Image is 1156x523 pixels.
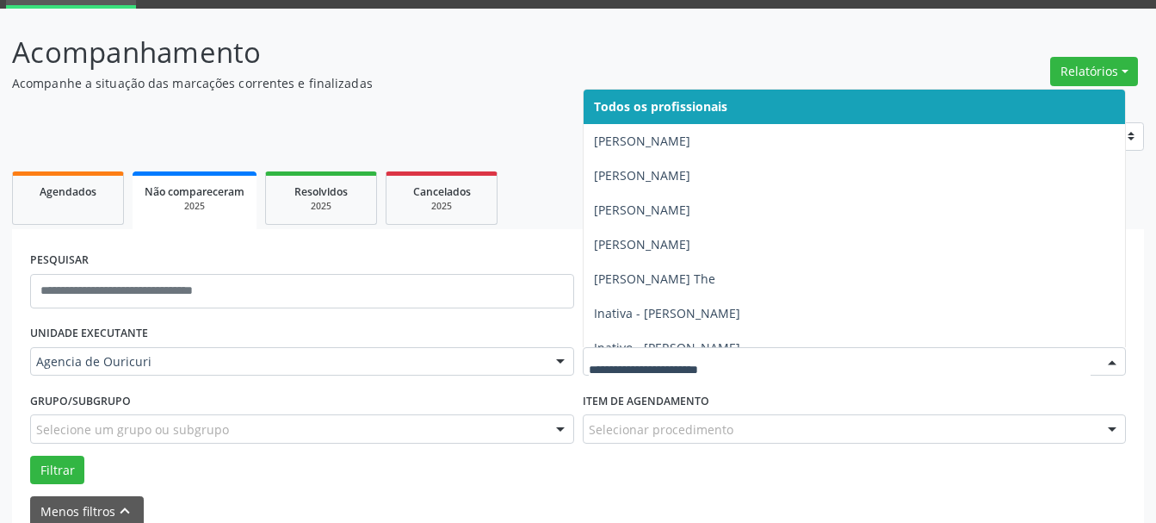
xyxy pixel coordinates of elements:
span: [PERSON_NAME] [594,167,690,184]
div: 2025 [278,200,364,213]
label: UNIDADE EXECUTANTE [30,321,148,347]
span: Inativo - [PERSON_NAME] [594,339,740,356]
span: [PERSON_NAME] [594,133,690,149]
span: [PERSON_NAME] [594,236,690,252]
p: Acompanhamento [12,31,805,74]
label: Item de agendamento [583,388,709,414]
div: 2025 [399,200,485,213]
div: 2025 [145,200,244,213]
span: [PERSON_NAME] [594,202,690,218]
span: Resolvidos [294,184,348,199]
span: Inativa - [PERSON_NAME] [594,305,740,321]
span: Todos os profissionais [594,98,727,115]
i: keyboard_arrow_up [115,501,134,520]
span: Cancelados [413,184,471,199]
span: Não compareceram [145,184,244,199]
span: Selecionar procedimento [589,420,733,439]
span: Agendados [40,184,96,199]
span: Agencia de Ouricuri [36,353,539,370]
span: [PERSON_NAME] The [594,271,715,287]
button: Relatórios [1050,57,1138,86]
p: Acompanhe a situação das marcações correntes e finalizadas [12,74,805,92]
button: Filtrar [30,456,84,485]
label: Grupo/Subgrupo [30,388,131,414]
span: Selecione um grupo ou subgrupo [36,420,229,439]
label: PESQUISAR [30,247,89,274]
